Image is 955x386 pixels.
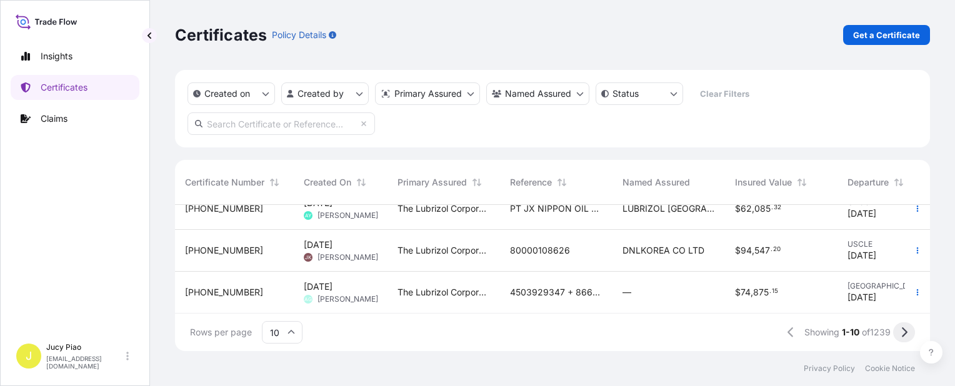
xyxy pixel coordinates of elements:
span: [PHONE_NUMBER] [185,202,263,215]
span: , [752,246,754,255]
a: Certificates [11,75,139,100]
span: USCLE [847,239,921,249]
input: Search Certificate or Reference... [187,112,375,135]
span: J [26,350,32,362]
span: [PERSON_NAME] [317,294,378,304]
span: [DATE] [304,280,332,293]
button: Sort [794,175,809,190]
span: DNLKOREA CO LTD [622,244,704,257]
span: $ [735,204,741,213]
button: distributor Filter options [375,82,480,105]
span: 875 [753,288,769,297]
a: Claims [11,106,139,131]
span: Named Assured [622,176,690,189]
button: Sort [554,175,569,190]
button: Sort [267,175,282,190]
button: cargoOwner Filter options [486,82,589,105]
a: Privacy Policy [804,364,855,374]
p: Created by [297,87,344,100]
span: , [751,288,753,297]
span: [DATE] [304,239,332,251]
button: Sort [354,175,369,190]
span: Insured Value [735,176,792,189]
span: [PHONE_NUMBER] [185,286,263,299]
p: Insights [41,50,72,62]
span: Primary Assured [397,176,467,189]
button: Clear Filters [689,84,759,104]
span: [GEOGRAPHIC_DATA] [847,281,921,291]
span: 94 [741,246,752,255]
span: 80000108626 [510,244,570,257]
span: 1-10 [842,326,859,339]
span: LUBRIZOL [GEOGRAPHIC_DATA] (PTE) LTD [622,202,715,215]
span: The Lubrizol Corporation [397,202,490,215]
span: 62 [741,204,752,213]
span: Reference [510,176,552,189]
span: [DATE] [847,291,876,304]
span: 32 [774,205,781,210]
button: Sort [469,175,484,190]
span: Certificate Number [185,176,264,189]
span: Rows per page [190,326,252,339]
span: [PERSON_NAME] [317,252,378,262]
span: [PHONE_NUMBER] [185,244,263,257]
p: Get a Certificate [853,29,920,41]
span: of 1239 [862,326,891,339]
span: 74 [741,288,751,297]
span: , [752,204,754,213]
span: The Lubrizol Corporation [397,244,490,257]
span: [DATE] [847,249,876,262]
span: The Lubrizol Corporation [397,286,490,299]
span: JK [305,251,311,264]
a: Cookie Notice [865,364,915,374]
span: [DATE] [847,207,876,220]
p: Status [612,87,639,100]
button: certificateStatus Filter options [596,82,683,105]
span: . [769,289,771,294]
span: 15 [772,289,778,294]
span: — [622,286,631,299]
span: 547 [754,246,770,255]
p: [EMAIL_ADDRESS][DOMAIN_NAME] [46,355,124,370]
p: Policy Details [272,29,326,41]
span: 4503929347 + 86678869 [510,286,602,299]
span: [PERSON_NAME] [317,210,378,220]
span: . [771,205,773,210]
a: Insights [11,44,139,69]
span: 085 [754,204,771,213]
p: Jucy Piao [46,342,124,352]
p: Claims [41,112,67,125]
p: Clear Filters [700,87,749,100]
span: AY [305,209,311,222]
button: Sort [891,175,906,190]
span: $ [735,288,741,297]
span: Showing [804,326,839,339]
span: Created On [304,176,351,189]
p: Certificates [175,25,267,45]
span: AG [304,293,312,305]
p: Certificates [41,81,87,94]
p: Named Assured [505,87,571,100]
p: Primary Assured [394,87,462,100]
span: 20 [773,247,781,252]
button: createdOn Filter options [187,82,275,105]
a: Get a Certificate [843,25,930,45]
p: Created on [204,87,250,100]
button: createdBy Filter options [281,82,369,105]
span: PT JX NIPPON OIL & ENERGY LUBRICANTS [GEOGRAPHIC_DATA] [510,202,602,215]
span: $ [735,246,741,255]
span: . [771,247,772,252]
span: Departure [847,176,889,189]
